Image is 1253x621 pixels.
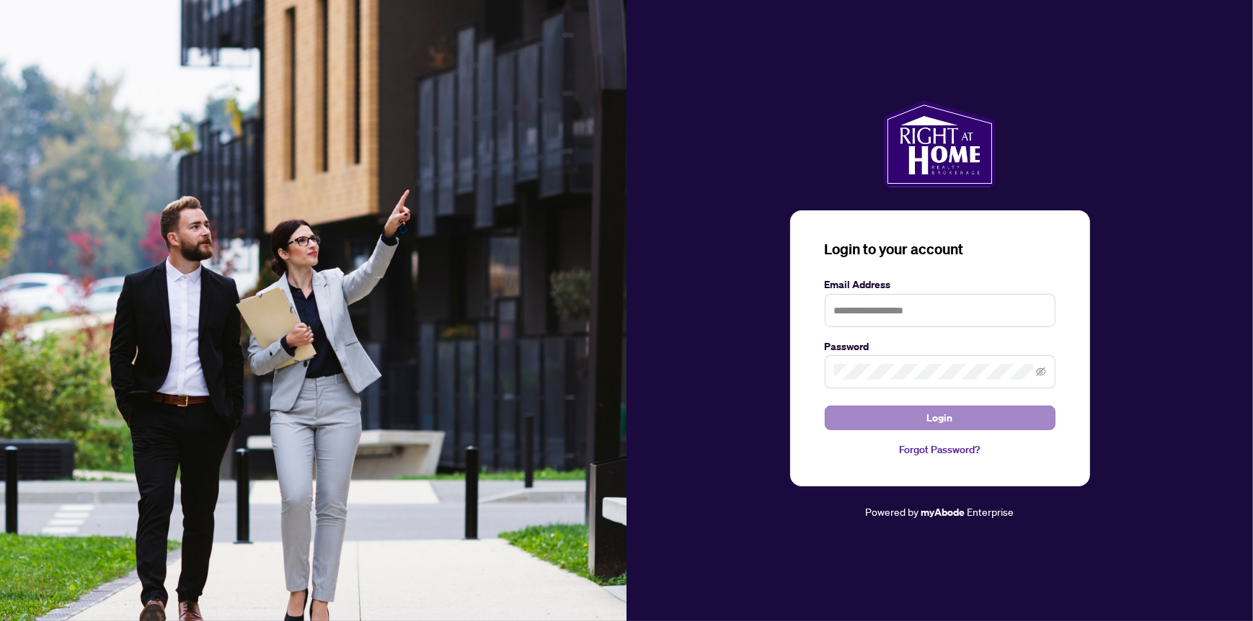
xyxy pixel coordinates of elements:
[884,101,996,187] img: ma-logo
[866,505,919,518] span: Powered by
[968,505,1014,518] span: Enterprise
[927,406,953,429] span: Login
[1036,367,1046,377] span: eye-invisible
[825,277,1055,292] label: Email Address
[825,239,1055,259] h3: Login to your account
[825,339,1055,354] label: Password
[921,504,965,520] a: myAbode
[825,442,1055,457] a: Forgot Password?
[825,406,1055,430] button: Login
